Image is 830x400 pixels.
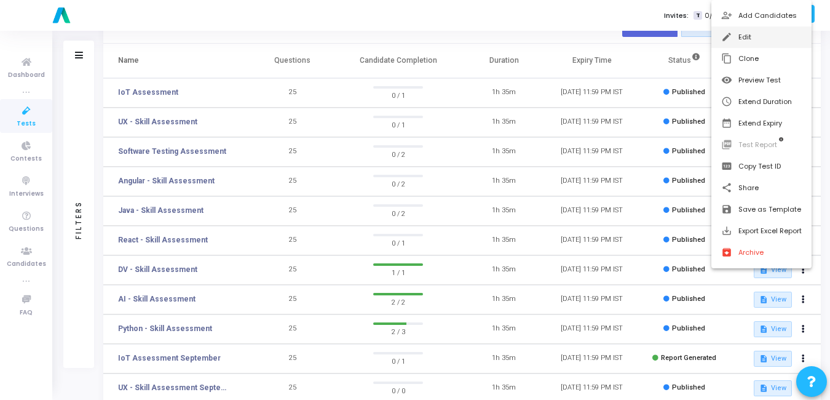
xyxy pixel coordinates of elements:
button: Archive [711,242,812,263]
mat-icon: person_add_alt [721,10,733,22]
mat-icon: edit [721,31,733,44]
mat-icon: archive [721,247,733,259]
mat-icon: content_copy [721,53,733,65]
button: Preview Test [711,70,812,91]
button: Test Report [711,134,812,156]
mat-icon: visibility [721,74,733,87]
button: Extend Duration [711,91,812,113]
button: Add Candidates [711,5,812,26]
button: Copy Test ID [711,156,812,177]
mat-icon: save_alt [721,225,733,238]
button: Clone [711,48,812,70]
mat-icon: share [721,182,733,194]
button: Export Excel Report [711,220,812,242]
button: Edit [711,26,812,48]
mat-icon: pin [721,161,733,173]
button: Save as Template [711,199,812,220]
button: Extend Expiry [711,113,812,134]
mat-icon: schedule [721,96,733,108]
mat-icon: date_range [721,118,733,130]
button: Share [711,177,812,199]
mat-icon: save [721,204,733,216]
